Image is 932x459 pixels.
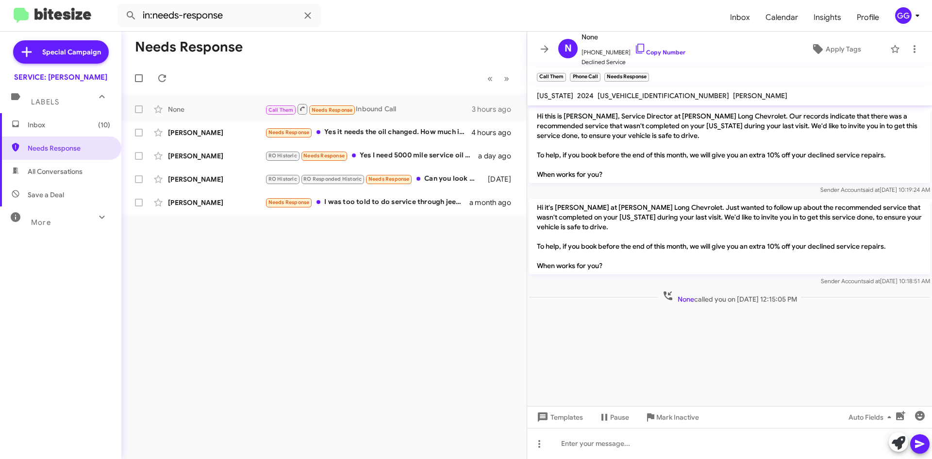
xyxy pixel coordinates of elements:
span: Inbox [28,120,110,130]
span: « [487,72,493,85]
a: Insights [806,3,849,32]
a: Special Campaign [13,40,109,64]
span: RO Historic [268,153,297,159]
span: More [31,218,51,227]
span: [US_VEHICLE_IDENTIFICATION_NUMBER] [598,91,729,100]
div: [PERSON_NAME] [168,174,265,184]
small: Needs Response [604,73,649,82]
span: RO Historic [268,176,297,182]
span: Apply Tags [826,40,861,58]
small: Call Them [537,73,566,82]
div: a month ago [469,198,519,207]
button: Pause [591,408,637,426]
div: a day ago [478,151,519,161]
span: Templates [535,408,583,426]
span: Needs Response [268,129,310,136]
span: [PERSON_NAME] [733,91,787,100]
span: Sender Account [DATE] 10:18:51 AM [821,277,930,285]
div: Yes it needs the oil changed. How much is the oil change? [265,127,471,138]
span: said at [863,186,880,193]
span: Special Campaign [42,47,101,57]
p: Hi this is [PERSON_NAME], Service Director at [PERSON_NAME] Long Chevrolet. Our records indicate ... [529,107,930,183]
span: Needs Response [268,199,310,205]
a: Copy Number [634,49,685,56]
span: Save a Deal [28,190,64,200]
div: 4 hours ago [471,128,519,137]
span: Needs Response [28,143,110,153]
div: Yes I need 5000 mile service oil change and radiator flush. [265,150,478,161]
a: Profile [849,3,887,32]
button: Templates [527,408,591,426]
span: Auto Fields [849,408,895,426]
div: I was too told to do service through jeep dealer ... at least until warranty factory warranty exp... [265,197,469,208]
span: [US_STATE] [537,91,573,100]
button: Apply Tags [786,40,885,58]
span: Needs Response [312,107,353,113]
span: None [582,31,685,43]
input: Search [117,4,321,27]
span: said at [863,277,880,285]
div: 3 hours ago [472,104,519,114]
span: Call Them [268,107,294,113]
span: Declined Service [582,57,685,67]
span: None [678,295,694,304]
div: [DATE] [483,174,519,184]
span: [PHONE_NUMBER] [582,43,685,57]
span: Sender Account [DATE] 10:19:24 AM [820,186,930,193]
div: GG [895,7,912,24]
span: Pause [610,408,629,426]
h1: Needs Response [135,39,243,55]
button: Previous [482,68,499,88]
span: 2024 [577,91,594,100]
button: Auto Fields [841,408,903,426]
span: Needs Response [303,153,345,159]
span: Labels [31,98,59,106]
div: None [168,104,265,114]
div: [PERSON_NAME] [168,151,265,161]
nav: Page navigation example [482,68,515,88]
span: (10) [98,120,110,130]
span: Needs Response [368,176,410,182]
div: [PERSON_NAME] [168,128,265,137]
p: Hi it's [PERSON_NAME] at [PERSON_NAME] Long Chevrolet. Just wanted to follow up about the recomme... [529,199,930,274]
small: Phone Call [570,73,600,82]
span: » [504,72,509,85]
span: called you on [DATE] 12:15:05 PM [658,290,801,304]
button: Mark Inactive [637,408,707,426]
a: Inbox [722,3,758,32]
span: Mark Inactive [656,408,699,426]
span: RO Responded Historic [303,176,362,182]
div: [PERSON_NAME] [168,198,265,207]
span: N [565,41,572,56]
div: Inbound Call [265,103,472,115]
span: All Conversations [28,167,83,176]
button: Next [498,68,515,88]
a: Calendar [758,3,806,32]
div: SERVICE: [PERSON_NAME] [14,72,107,82]
div: Can you look at my carfax and see what services I skipped for my 60k and get me an estimate and l... [265,173,483,185]
button: GG [887,7,921,24]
